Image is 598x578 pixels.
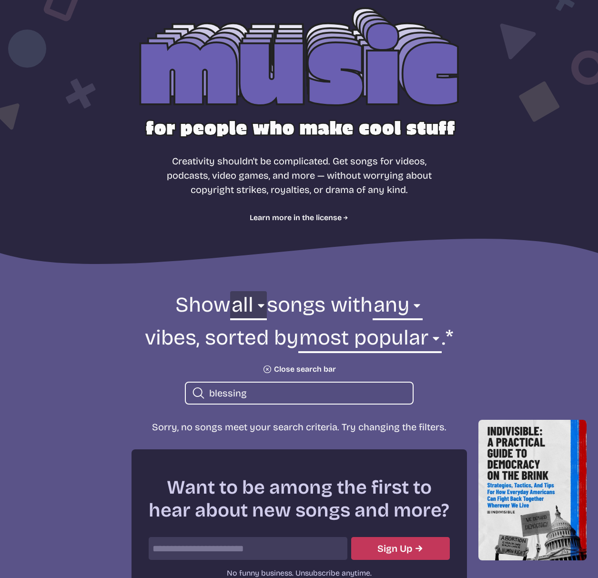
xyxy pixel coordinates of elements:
select: sorting [298,324,442,357]
p: Sorry, no songs meet your search criteria. Try changing the filters. [147,420,452,434]
form: Show songs with vibes, sorted by . [40,291,558,405]
select: vibe [373,291,423,324]
select: genre [230,291,266,324]
button: Close search bar [263,365,336,374]
span: No funny business. Unsubscribe anytime. [227,568,372,578]
p: Creativity shouldn't be complicated. Get songs for videos, podcasts, video games, and more — with... [162,154,436,197]
input: search [209,387,405,399]
h2: Want to be among the first to hear about new songs and more? [149,476,450,522]
button: Submit [351,537,450,560]
a: Learn more in the license [250,212,348,223]
img: Help save our democracy! [478,420,587,560]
